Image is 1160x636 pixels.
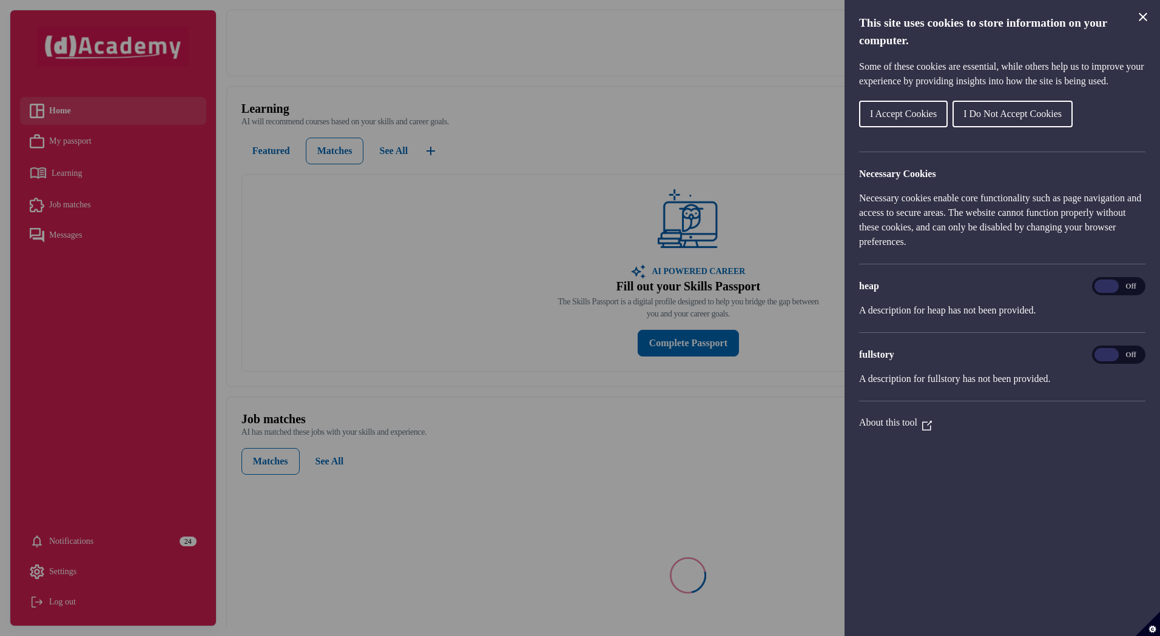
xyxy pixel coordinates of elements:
p: A description for heap has not been provided. [859,303,1145,318]
span: I Accept Cookies [870,109,937,119]
p: A description for fullstory has not been provided. [859,372,1145,386]
span: On [1094,280,1119,293]
h3: fullstory [859,347,1145,362]
h2: Necessary Cookies [859,167,1145,181]
a: About this tool [859,417,932,427]
span: I Do Not Accept Cookies [963,109,1062,119]
button: I Do Not Accept Cookies [953,101,1073,127]
span: Off [1119,348,1143,361]
span: Off [1119,280,1143,293]
h3: heap [859,279,1145,293]
button: Set cookie preferences [1136,612,1160,636]
h1: This site uses cookies to store information on your computer. [859,15,1145,50]
span: On [1094,348,1119,361]
p: Necessary cookies enable core functionality such as page navigation and access to secure areas. T... [859,191,1145,249]
p: Some of these cookies are essential, while others help us to improve your experience by providing... [859,59,1145,89]
button: Close Cookie Control [1136,10,1150,24]
button: I Accept Cookies [859,101,948,127]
